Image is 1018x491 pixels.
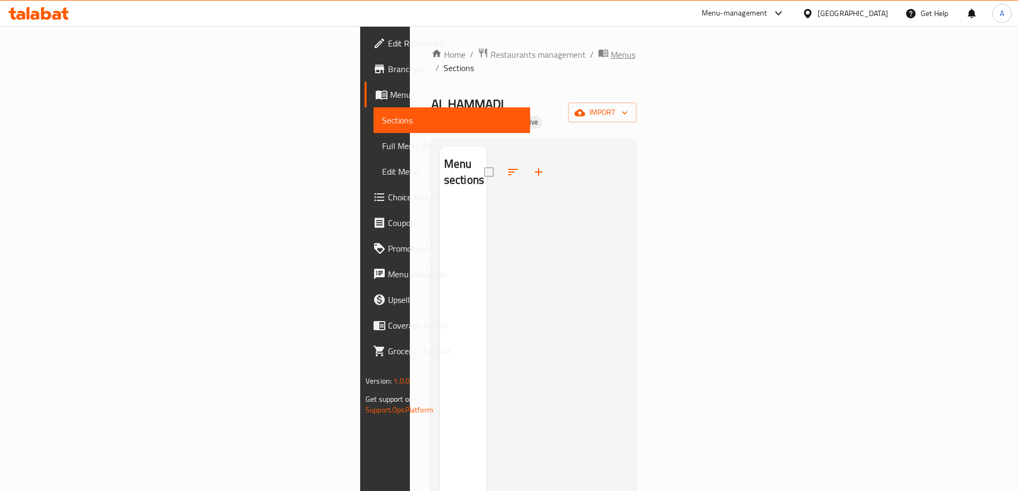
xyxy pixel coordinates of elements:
[364,30,530,56] a: Edit Restaurant
[478,48,586,61] a: Restaurants management
[491,48,586,61] span: Restaurants management
[440,198,487,206] nav: Menu sections
[388,345,522,357] span: Grocery Checklist
[390,88,522,101] span: Menus
[526,159,551,185] button: Add section
[388,293,522,306] span: Upsell
[374,133,530,159] a: Full Menu View
[364,82,530,107] a: Menus
[364,210,530,236] a: Coupons
[364,338,530,364] a: Grocery Checklist
[364,236,530,261] a: Promotions
[364,56,530,82] a: Branches
[374,159,530,184] a: Edit Menu
[431,48,636,74] nav: breadcrumb
[382,114,522,127] span: Sections
[393,374,410,388] span: 1.0.0
[364,261,530,287] a: Menu disclaimer
[388,268,522,280] span: Menu disclaimer
[364,287,530,313] a: Upsell
[388,191,522,204] span: Choice Groups
[382,139,522,152] span: Full Menu View
[366,403,433,417] a: Support.OpsPlatform
[366,374,392,388] span: Version:
[364,184,530,210] a: Choice Groups
[702,7,767,20] div: Menu-management
[388,63,522,75] span: Branches
[590,48,594,61] li: /
[568,103,636,122] button: import
[388,37,522,50] span: Edit Restaurant
[598,48,635,61] a: Menus
[611,48,635,61] span: Menus
[382,165,522,178] span: Edit Menu
[388,319,522,332] span: Coverage Report
[818,7,888,19] div: [GEOGRAPHIC_DATA]
[1000,7,1004,19] span: A
[374,107,530,133] a: Sections
[577,106,628,119] span: import
[388,216,522,229] span: Coupons
[388,242,522,255] span: Promotions
[366,392,415,406] span: Get support on:
[364,313,530,338] a: Coverage Report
